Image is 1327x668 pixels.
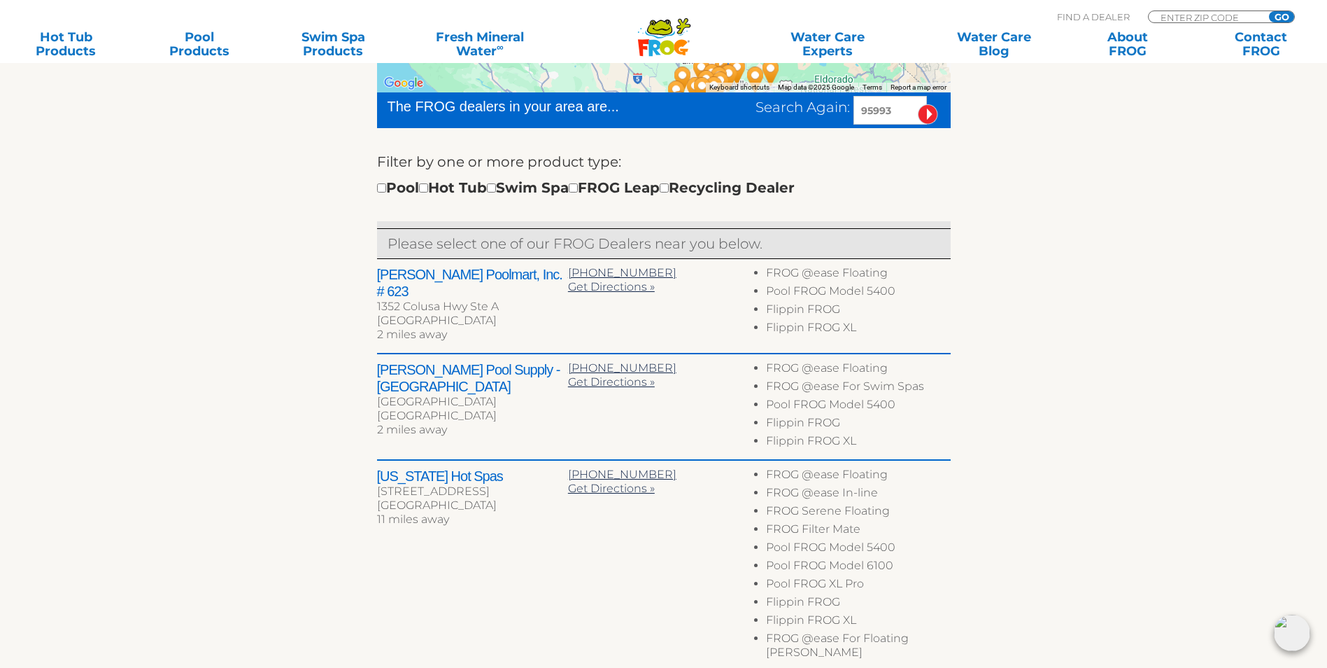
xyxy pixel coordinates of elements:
[1269,11,1294,22] input: GO
[1159,11,1254,23] input: Zip Code Form
[663,85,695,123] div: All Clear Pools & Spas, Inc. - Greenhaven - 43 miles away.
[766,398,950,416] li: Pool FROG Model 5400
[377,266,568,300] h2: [PERSON_NAME] Poolmart, Inc. # 623
[377,395,568,409] div: [GEOGRAPHIC_DATA]
[766,541,950,559] li: Pool FROG Model 5400
[377,485,568,499] div: [STREET_ADDRESS]
[766,522,950,541] li: FROG Filter Mate
[568,482,655,495] a: Get Directions »
[766,595,950,613] li: Flippin FROG
[377,361,568,395] h2: [PERSON_NAME] Pool Supply - [GEOGRAPHIC_DATA]
[568,375,655,389] a: Get Directions »
[1209,30,1313,58] a: ContactFROG
[1075,30,1179,58] a: AboutFROG
[377,151,621,173] label: Filter by one or more product type:
[377,314,568,328] div: [GEOGRAPHIC_DATA]
[766,468,950,486] li: FROG @ease Floating
[281,30,385,58] a: Swim SpaProducts
[686,71,718,109] div: Leslie's Poolmart Inc # 139 - 40 miles away.
[568,280,655,293] a: Get Directions »
[766,361,950,380] li: FROG @ease Floating
[377,423,447,436] span: 2 miles away
[766,266,950,284] li: FROG @ease Floating
[766,380,950,398] li: FROG @ease For Swim Spas
[377,468,568,485] h2: [US_STATE] Hot Spas
[14,30,118,58] a: Hot TubProducts
[766,559,950,577] li: Pool FROG Model 6100
[918,104,938,125] input: Submit
[698,71,730,109] div: The Hot Tub Place of Sacramento - 42 miles away.
[381,74,427,92] a: Open this area in Google Maps (opens a new window)
[755,99,850,116] span: Search Again:
[690,64,723,102] div: Leslie's Poolmart, Inc. # 313 - 38 miles away.
[568,266,676,279] a: [PHONE_NUMBER]
[890,83,946,91] a: Report a map error
[497,41,504,53] sup: ∞
[660,75,693,113] div: The Hot Tub Store - West Sacramento - 39 miles away.
[679,71,711,109] div: Geremia Pools & Landscaping - Sacramento - 39 miles away.
[766,302,950,321] li: Flippin FROG
[766,613,950,632] li: Flippin FROG XL
[766,504,950,522] li: FROG Serene Floating
[942,30,1046,58] a: Water CareBlog
[665,88,697,125] div: Leslie's Poolmart, Inc. # 268 - 44 miles away.
[415,30,545,58] a: Fresh MineralWater∞
[766,284,950,302] li: Pool FROG Model 5400
[377,409,568,423] div: [GEOGRAPHIC_DATA]
[778,83,854,91] span: Map data ©2025 Google
[709,83,769,92] button: Keyboard shortcuts
[377,176,795,199] div: Pool Hot Tub Swim Spa FROG Leap Recycling Dealer
[377,300,568,314] div: 1352 Colusa Hwy Ste A
[377,499,568,513] div: [GEOGRAPHIC_DATA]
[377,513,449,526] span: 11 miles away
[766,321,950,339] li: Flippin FROG XL
[766,632,950,664] li: FROG @ease For Floating [PERSON_NAME]
[704,66,737,104] div: California Backyard - Rancho Cordova - 42 miles away.
[148,30,252,58] a: PoolProducts
[766,434,950,452] li: Flippin FROG XL
[381,74,427,92] img: Google
[388,96,669,117] div: The FROG dealers in your area are...
[377,328,447,341] span: 2 miles away
[766,416,950,434] li: Flippin FROG
[1274,615,1310,651] img: openIcon
[744,30,912,58] a: Water CareExperts
[766,486,950,504] li: FROG @ease In-line
[568,361,676,375] a: [PHONE_NUMBER]
[739,61,772,99] div: All Seasons Pools & Spas - Shingle Springs - 50 miles away.
[1057,11,1130,23] p: Find A Dealer
[755,54,787,92] div: The Pool Place - 54 miles away.
[568,468,676,481] a: [PHONE_NUMBER]
[863,83,882,91] a: Terms (opens in new tab)
[766,577,950,595] li: Pool FROG XL Pro
[388,232,940,255] p: Please select one of our FROG Dealers near you below.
